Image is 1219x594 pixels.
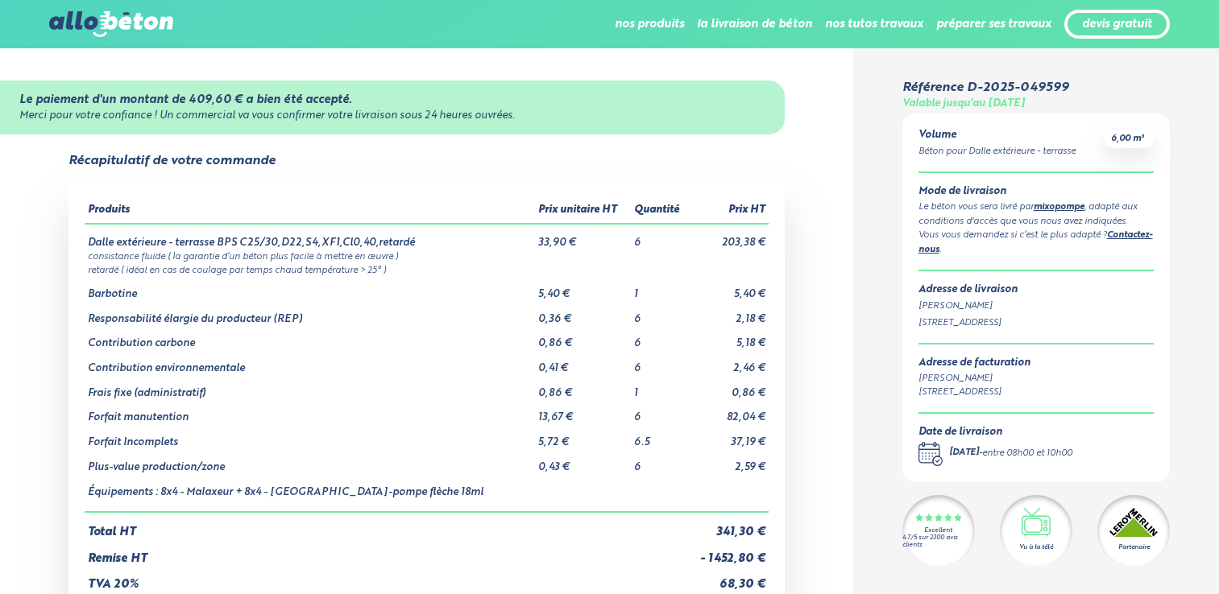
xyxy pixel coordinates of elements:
div: entre 08h00 et 10h00 [982,447,1072,460]
li: préparer ses travaux [936,5,1051,43]
td: Équipements : 8x4 - Malaxeur + 8x4 - [GEOGRAPHIC_DATA]-pompe flèche 18ml [85,474,535,513]
td: 33,90 € [535,224,631,250]
td: Barbotine [85,276,535,301]
li: la livraison de béton [697,5,812,43]
td: 5,18 € [689,325,769,350]
div: Vu à la télé [1019,542,1053,552]
li: nos produits [615,5,684,43]
td: Plus-value production/zone [85,449,535,474]
td: Forfait manutention [85,399,535,424]
img: allobéton [49,11,173,37]
td: Frais fixe (administratif) [85,375,535,400]
td: 5,40 € [689,276,769,301]
div: Valable jusqu'au [DATE] [902,98,1025,110]
div: [PERSON_NAME] [918,299,1155,313]
th: Produits [85,198,535,224]
td: Contribution carbone [85,325,535,350]
td: 0,43 € [535,449,631,474]
div: [STREET_ADDRESS] [918,316,1155,330]
td: 5,72 € [535,424,631,449]
td: 6 [631,399,689,424]
td: 203,38 € [689,224,769,250]
th: Quantité [631,198,689,224]
td: Dalle extérieure - terrasse BPS C25/30,D22,S4,XF1,Cl0,40,retardé [85,224,535,250]
a: Contactez-nous [918,231,1153,254]
div: [DATE] [949,447,979,460]
td: 0,41 € [535,350,631,375]
div: Vous vous demandez si c’est le plus adapté ? . [918,229,1155,258]
td: 1 [631,276,689,301]
td: Remise HT [85,539,689,566]
td: 6 [631,301,689,326]
td: Responsabilité élargie du producteur (REP) [85,301,535,326]
td: 0,86 € [535,325,631,350]
td: 6 [631,224,689,250]
div: Adresse de livraison [918,284,1155,296]
td: 0,86 € [689,375,769,400]
li: nos tutos travaux [825,5,923,43]
td: 6 [631,350,689,375]
div: Mode de livraison [918,186,1155,198]
strong: Le paiement d'un montant de 409,60 € a bien été accepté. [19,94,352,105]
td: 13,67 € [535,399,631,424]
div: - [949,447,1072,460]
a: mixopompe [1034,203,1084,212]
span: 6,00 m³ [1111,133,1144,145]
iframe: Help widget launcher [1076,531,1201,576]
td: 37,19 € [689,424,769,449]
div: Béton pour Dalle extérieure - terrasse [918,145,1076,159]
div: Adresse de facturation [918,357,1030,369]
td: TVA 20% [85,565,689,592]
a: devis gratuit [1082,18,1152,31]
div: Récapitulatif de votre commande [68,154,276,168]
div: Excellent [924,527,952,534]
td: 2,59 € [689,449,769,474]
td: 2,18 € [689,301,769,326]
td: - 1 452,80 € [689,539,769,566]
td: retardé ( idéal en cas de coulage par temps chaud température > 25° ) [85,262,769,276]
th: Prix unitaire HT [535,198,631,224]
td: 2,46 € [689,350,769,375]
td: 82,04 € [689,399,769,424]
div: [PERSON_NAME] [918,372,1030,386]
div: Référence D-2025-049599 [902,80,1068,95]
td: Contribution environnementale [85,350,535,375]
div: Merci pour votre confiance ! Un commercial va vous confirmer votre livraison sous 24 heures ouvrées. [19,110,765,122]
td: 68,30 € [689,565,769,592]
td: 341,30 € [689,512,769,539]
td: 6 [631,325,689,350]
td: 0,36 € [535,301,631,326]
td: 6.5 [631,424,689,449]
td: consistance fluide ( la garantie d’un béton plus facile à mettre en œuvre ) [85,249,769,262]
div: [STREET_ADDRESS] [918,386,1030,399]
td: Forfait Incomplets [85,424,535,449]
div: Volume [918,130,1076,142]
div: 4.7/5 sur 2300 avis clients [902,534,975,549]
td: Total HT [85,512,689,539]
td: 5,40 € [535,276,631,301]
div: Le béton vous sera livré par , adapté aux conditions d'accès que vous nous avez indiquées. [918,200,1155,229]
th: Prix HT [689,198,769,224]
td: 0,86 € [535,375,631,400]
td: 1 [631,375,689,400]
td: 6 [631,449,689,474]
div: Date de livraison [918,427,1072,439]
